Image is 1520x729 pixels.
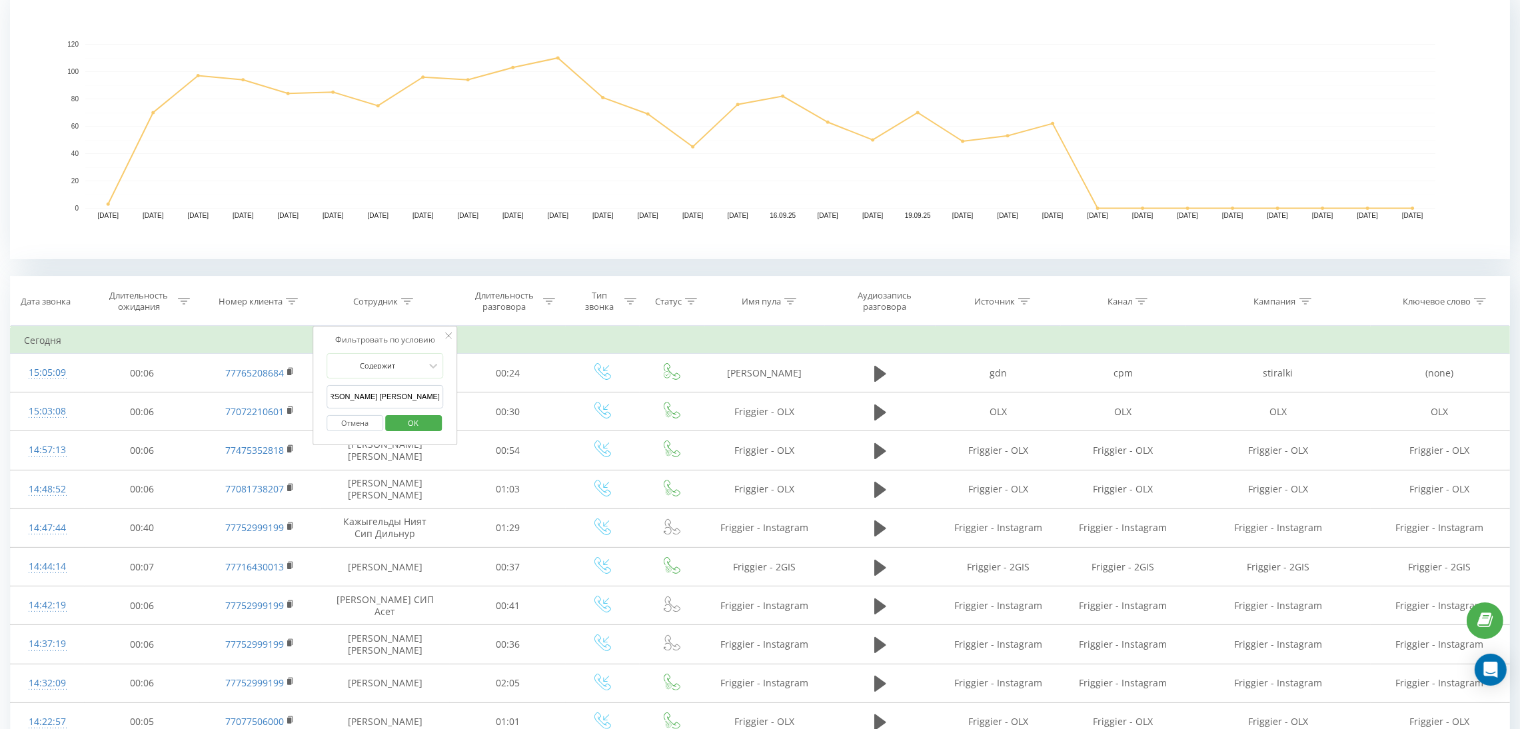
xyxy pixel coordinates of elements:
[85,664,201,702] td: 00:06
[368,213,389,220] text: [DATE]
[1108,296,1132,307] div: Канал
[225,638,284,650] a: 77752999199
[936,664,1060,702] td: Friggier - Instagram
[1042,213,1064,220] text: [DATE]
[770,213,796,220] text: 16.09.25
[24,592,71,618] div: 14:42:19
[1185,354,1371,392] td: stiralki
[1267,213,1289,220] text: [DATE]
[704,548,825,586] td: Friggier - 2GIS
[1371,664,1509,702] td: Friggier - Instagram
[1371,625,1509,664] td: Friggier - Instagram
[1060,392,1185,431] td: OLX
[327,385,444,408] input: Введите значение
[818,213,839,220] text: [DATE]
[1185,431,1371,470] td: Friggier - OLX
[1060,354,1185,392] td: cpm
[85,470,201,508] td: 00:06
[862,213,884,220] text: [DATE]
[1371,508,1509,547] td: Friggier - Instagram
[1060,586,1185,625] td: Friggier - Instagram
[24,554,71,580] div: 14:44:14
[974,296,1015,307] div: Источник
[704,470,825,508] td: Friggier - OLX
[704,508,825,547] td: Friggier - Instagram
[1060,625,1185,664] td: Friggier - Instagram
[704,664,825,702] td: Friggier - Instagram
[905,213,931,220] text: 19.09.25
[592,213,614,220] text: [DATE]
[225,715,284,728] a: 77077506000
[225,560,284,573] a: 77716430013
[233,213,254,220] text: [DATE]
[321,431,450,470] td: [PERSON_NAME] [PERSON_NAME]
[450,392,566,431] td: 00:30
[1185,586,1371,625] td: Friggier - Instagram
[1371,470,1509,508] td: Friggier - OLX
[450,354,566,392] td: 00:24
[321,664,450,702] td: [PERSON_NAME]
[1254,296,1296,307] div: Кампания
[728,213,749,220] text: [DATE]
[24,398,71,424] div: 15:03:08
[71,123,79,130] text: 60
[85,508,201,547] td: 00:40
[11,327,1510,354] td: Сегодня
[936,586,1060,625] td: Friggier - Instagram
[321,548,450,586] td: [PERSON_NAME]
[225,444,284,456] a: 77475352818
[323,213,344,220] text: [DATE]
[704,586,825,625] td: Friggier - Instagram
[225,482,284,495] a: 77081738207
[327,333,444,347] div: Фильтровать по условию
[936,508,1060,547] td: Friggier - Instagram
[1371,548,1509,586] td: Friggier - 2GIS
[321,625,450,664] td: [PERSON_NAME] [PERSON_NAME]
[24,360,71,386] div: 15:05:09
[458,213,479,220] text: [DATE]
[1185,508,1371,547] td: Friggier - Instagram
[998,213,1019,220] text: [DATE]
[936,354,1060,392] td: gdn
[841,290,928,313] div: Аудиозапись разговора
[85,625,201,664] td: 00:06
[1185,470,1371,508] td: Friggier - OLX
[225,405,284,418] a: 77072210601
[1371,392,1509,431] td: OLX
[1177,213,1199,220] text: [DATE]
[936,548,1060,586] td: Friggier - 2GIS
[225,366,284,379] a: 77765208684
[704,625,825,664] td: Friggier - Instagram
[468,290,540,313] div: Длительность разговора
[71,95,79,103] text: 80
[67,41,79,48] text: 120
[1371,586,1509,625] td: Friggier - Instagram
[385,415,442,432] button: OK
[412,213,434,220] text: [DATE]
[327,415,383,432] button: Отмена
[952,213,974,220] text: [DATE]
[98,213,119,220] text: [DATE]
[936,431,1060,470] td: Friggier - OLX
[143,213,164,220] text: [DATE]
[188,213,209,220] text: [DATE]
[682,213,704,220] text: [DATE]
[278,213,299,220] text: [DATE]
[24,476,71,502] div: 14:48:52
[450,508,566,547] td: 01:29
[1060,548,1185,586] td: Friggier - 2GIS
[578,290,621,313] div: Тип звонка
[936,625,1060,664] td: Friggier - Instagram
[24,631,71,657] div: 14:37:19
[450,586,566,625] td: 00:41
[936,392,1060,431] td: OLX
[394,412,432,433] span: OK
[450,470,566,508] td: 01:03
[548,213,569,220] text: [DATE]
[1371,431,1509,470] td: Friggier - OLX
[24,437,71,463] div: 14:57:13
[638,213,659,220] text: [DATE]
[704,392,825,431] td: Friggier - OLX
[321,586,450,625] td: [PERSON_NAME] СИП Асет
[85,392,201,431] td: 00:06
